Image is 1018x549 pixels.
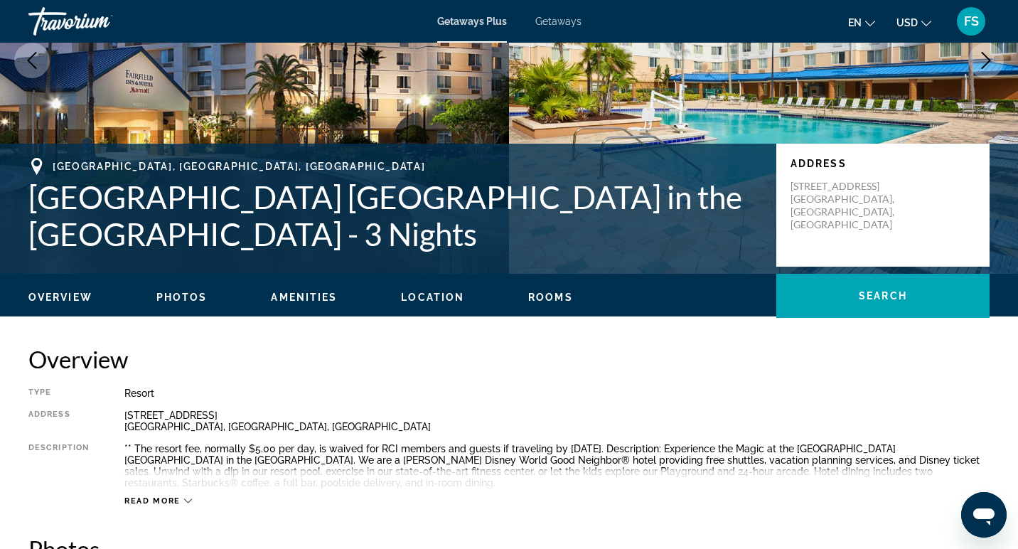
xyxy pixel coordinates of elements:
[401,291,464,304] button: Location
[896,12,931,33] button: Change currency
[28,345,990,373] h2: Overview
[124,388,990,399] div: Resort
[776,274,990,318] button: Search
[124,410,990,432] div: [STREET_ADDRESS] [GEOGRAPHIC_DATA], [GEOGRAPHIC_DATA], [GEOGRAPHIC_DATA]
[953,6,990,36] button: User Menu
[271,292,337,303] span: Amenities
[535,16,582,27] a: Getaways
[53,161,425,172] span: [GEOGRAPHIC_DATA], [GEOGRAPHIC_DATA], [GEOGRAPHIC_DATA]
[401,292,464,303] span: Location
[124,496,181,506] span: Read more
[896,17,918,28] span: USD
[437,16,507,27] a: Getaways Plus
[528,292,573,303] span: Rooms
[28,443,89,489] div: Description
[848,12,875,33] button: Change language
[28,388,89,399] div: Type
[28,292,92,303] span: Overview
[271,291,337,304] button: Amenities
[791,180,904,231] p: [STREET_ADDRESS] [GEOGRAPHIC_DATA], [GEOGRAPHIC_DATA], [GEOGRAPHIC_DATA]
[28,291,92,304] button: Overview
[156,291,208,304] button: Photos
[528,291,573,304] button: Rooms
[28,410,89,432] div: Address
[28,3,171,40] a: Travorium
[859,290,907,302] span: Search
[124,443,990,489] div: ** The resort fee, normally $5.00 per day, is waived for RCI members and guests if traveling by [...
[156,292,208,303] span: Photos
[848,17,862,28] span: en
[791,158,975,169] p: Address
[14,43,50,78] button: Previous image
[961,492,1007,538] iframe: Button to launch messaging window
[28,178,762,252] h1: [GEOGRAPHIC_DATA] [GEOGRAPHIC_DATA] in the [GEOGRAPHIC_DATA] - 3 Nights
[964,14,979,28] span: FS
[124,496,192,506] button: Read more
[968,43,1004,78] button: Next image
